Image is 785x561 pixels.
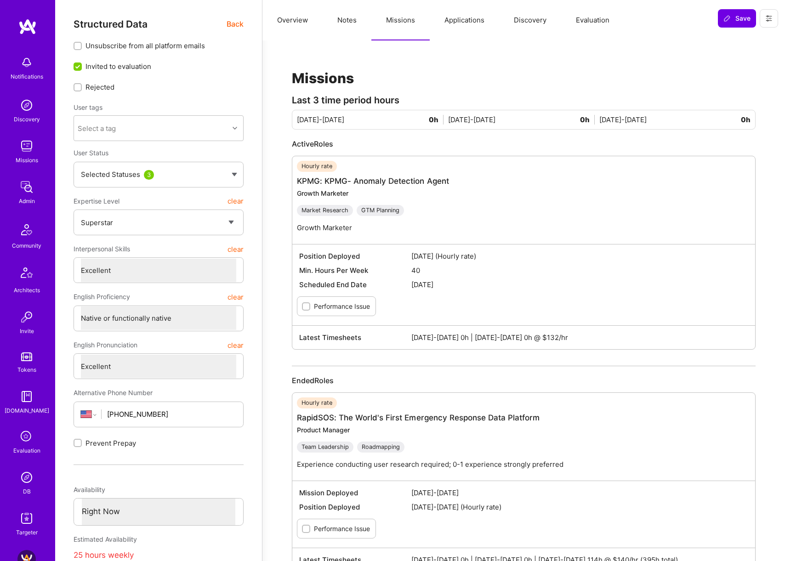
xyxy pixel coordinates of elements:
[580,115,595,125] span: 0h
[16,155,38,165] div: Missions
[144,170,154,180] div: 3
[723,14,751,23] span: Save
[21,352,32,361] img: tokens
[74,149,108,157] span: User Status
[232,173,237,176] img: caret
[297,223,449,232] p: Growth Marketer
[78,124,116,133] div: Select a tag
[429,115,444,125] span: 0h
[411,333,748,342] span: [DATE]-[DATE] 0h | [DATE]-[DATE] 0h @ $132/hr
[81,170,140,179] span: Selected Statuses
[17,308,36,326] img: Invite
[17,178,36,196] img: admin teamwork
[11,72,43,81] div: Notifications
[17,509,36,527] img: Skill Targeter
[233,126,237,130] i: icon Chevron
[17,387,36,406] img: guide book
[74,241,130,257] span: Interpersonal Skills
[85,82,114,92] span: Rejected
[292,375,756,385] div: Ended Roles
[85,41,205,51] span: Unsubscribe from all platform emails
[74,289,130,305] span: English Proficiency
[292,70,756,86] h1: Missions
[23,487,31,496] div: DB
[74,337,137,353] span: English Pronunciation
[14,114,40,124] div: Discovery
[19,196,35,206] div: Admin
[18,428,35,446] i: icon SelectionTeam
[74,103,102,112] label: User tags
[17,468,36,487] img: Admin Search
[17,96,36,114] img: discovery
[411,251,748,261] span: [DATE] (Hourly rate)
[107,402,236,426] input: +1 (000) 000-0000
[74,531,244,548] div: Estimated Availability
[299,266,411,275] span: Min. Hours Per Week
[16,263,38,285] img: Architects
[74,389,153,397] span: Alternative Phone Number
[228,193,244,210] button: clear
[299,251,411,261] span: Position Deployed
[297,442,353,453] div: Team Leadership
[18,18,37,35] img: logo
[297,176,449,186] a: KPMG: KPMG- Anomaly Detection Agent
[299,488,411,498] span: Mission Deployed
[228,337,244,353] button: clear
[299,333,411,342] span: Latest Timesheets
[297,115,448,125] div: [DATE]-[DATE]
[74,18,148,30] span: Structured Data
[14,285,40,295] div: Architects
[20,326,34,336] div: Invite
[599,115,751,125] div: [DATE]-[DATE]
[17,53,36,72] img: bell
[297,397,337,408] div: Hourly rate
[227,18,244,30] span: Back
[299,502,411,512] span: Position Deployed
[85,438,136,448] span: Prevent Prepay
[314,524,370,533] label: Performance Issue
[718,9,756,28] button: Save
[13,446,40,455] div: Evaluation
[411,266,748,275] span: 40
[741,115,751,125] span: 0h
[292,96,756,105] div: Last 3 time period hours
[297,161,337,172] div: Hourly rate
[297,425,563,434] div: Product Manager
[297,413,540,422] a: RapidSOS: The World's First Emergency Response Data Platform
[74,193,119,210] span: Expertise Level
[228,289,244,305] button: clear
[16,219,38,241] img: Community
[299,280,411,289] span: Scheduled End Date
[297,189,449,198] div: Growth Marketer
[74,482,244,498] div: Availability
[297,205,353,216] div: Market Research
[314,301,370,311] label: Performance Issue
[17,137,36,155] img: teamwork
[357,442,404,453] div: Roadmapping
[411,502,748,512] span: [DATE]-[DATE] (Hourly rate)
[357,205,404,216] div: GTM Planning
[411,280,748,289] span: [DATE]
[17,365,36,374] div: Tokens
[85,62,151,71] span: Invited to evaluation
[16,527,38,537] div: Targeter
[297,459,563,469] p: Experience conducting user research required; 0-1 experience strongly preferred
[12,241,41,250] div: Community
[411,488,748,498] span: [DATE]-[DATE]
[228,241,244,257] button: clear
[5,406,49,415] div: [DOMAIN_NAME]
[448,115,599,125] div: [DATE]-[DATE]
[292,139,756,149] div: Active Roles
